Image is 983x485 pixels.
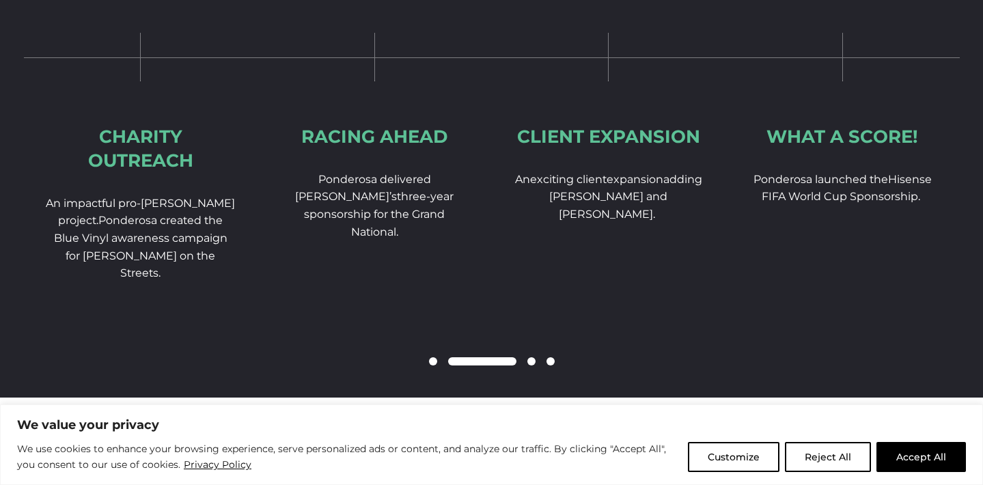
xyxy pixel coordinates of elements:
span: Hisense FIFA World Cup Sponsorship. [762,173,932,204]
div: Racing ahead [301,125,447,149]
span: An impactful pro-[PERSON_NAME] project. [46,197,235,227]
span: A [515,173,523,186]
div: What a score! [766,125,918,149]
span: [PERSON_NAME]’s [295,190,397,203]
p: We use cookies to enhance your browsing experience, serve personalized ads or content, and analyz... [17,441,678,473]
span: ed [853,173,867,186]
button: Accept All [876,442,966,472]
span: Ponderosa created the Blue Vinyl awareness campaign [54,214,227,245]
span: client [577,173,607,186]
span: Ponderosa deliver [318,173,417,186]
span: the [870,173,888,186]
span: xciting [537,173,574,186]
span: e [530,173,537,186]
div: Charity Outreach [46,125,236,173]
span: expansion [607,173,663,186]
button: Reject All [785,442,871,472]
span: [PERSON_NAME] and [PERSON_NAME]. [549,190,667,221]
a: Privacy Policy [183,456,252,473]
span: Ponderosa launch [753,173,853,186]
span: three-year sponsorship for the Grand National. [304,190,454,238]
p: We value your privacy [17,417,966,433]
span: n [523,173,530,186]
span: ed [417,173,431,186]
span: adding [663,173,702,186]
div: Client expansion [517,125,700,149]
button: Customize [688,442,779,472]
span: for [PERSON_NAME] on the Streets. [66,249,215,280]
